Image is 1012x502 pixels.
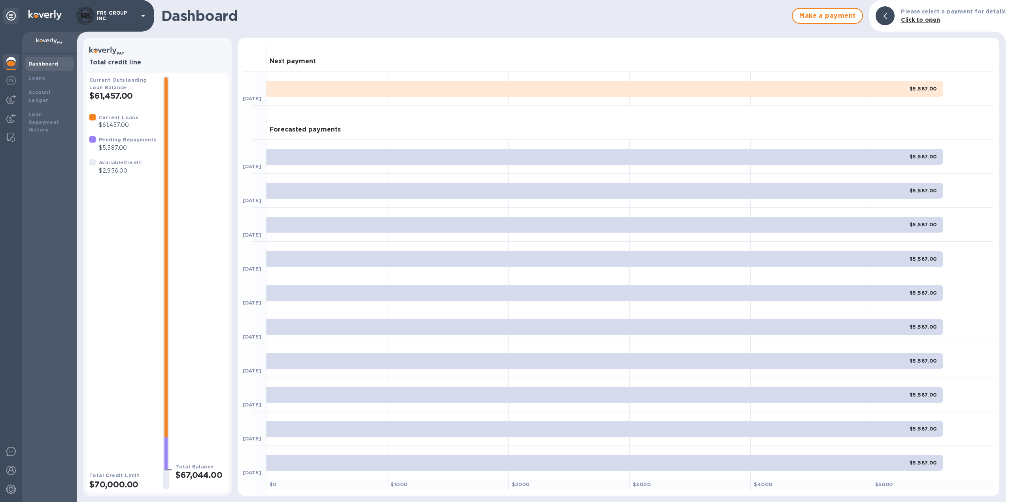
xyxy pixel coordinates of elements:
[28,89,51,103] b: Account Ledger
[875,481,893,487] b: $ 5000
[99,144,157,152] p: $5,587.00
[243,197,261,203] b: [DATE]
[910,392,937,398] b: $5,587.00
[99,137,157,143] b: Pending Repayments
[28,75,45,81] b: Loans
[243,402,261,408] b: [DATE]
[99,160,141,165] b: Available Credit
[910,460,937,466] b: $5,587.00
[910,256,937,262] b: $5,587.00
[99,121,138,129] p: $61,457.00
[792,8,863,24] button: Make a payment
[176,470,225,480] h2: $67,044.00
[3,8,19,24] div: Unpin categories
[901,8,1006,15] b: Please select a payment for details
[270,481,277,487] b: $ 0
[99,167,141,175] p: $2,956.00
[243,232,261,238] b: [DATE]
[28,61,59,67] b: Dashboard
[243,300,261,306] b: [DATE]
[910,426,937,432] b: $5,587.00
[799,11,856,21] span: Make a payment
[89,472,139,478] b: Total Credit Limit
[243,368,261,374] b: [DATE]
[243,470,261,476] b: [DATE]
[89,59,225,66] h3: Total credit line
[910,324,937,330] b: $5,587.00
[910,222,937,227] b: $5,587.00
[391,481,407,487] b: $ 1000
[910,358,937,364] b: $5,587.00
[512,481,530,487] b: $ 2000
[89,77,147,90] b: Current Outstanding Loan Balance
[243,96,261,102] b: [DATE]
[901,17,940,23] b: Click to open
[6,76,16,85] img: Foreign exchange
[176,464,213,470] b: Total Balance
[910,154,937,160] b: $5,587.00
[97,10,136,21] p: FRS GROUP INC
[270,126,341,133] h3: Forecasted payments
[28,10,62,20] img: Logo
[633,481,651,487] b: $ 3000
[243,164,261,169] b: [DATE]
[910,290,937,296] b: $5,587.00
[910,86,937,92] b: $5,587.00
[89,91,157,101] h2: $61,457.00
[243,334,261,340] b: [DATE]
[754,481,772,487] b: $ 4000
[28,111,59,133] b: Loan Repayment History
[270,58,316,65] h3: Next payment
[243,266,261,272] b: [DATE]
[99,115,138,120] b: Current Loans
[89,479,157,489] h2: $70,000.00
[161,8,788,24] h1: Dashboard
[243,436,261,442] b: [DATE]
[910,188,937,194] b: $5,587.00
